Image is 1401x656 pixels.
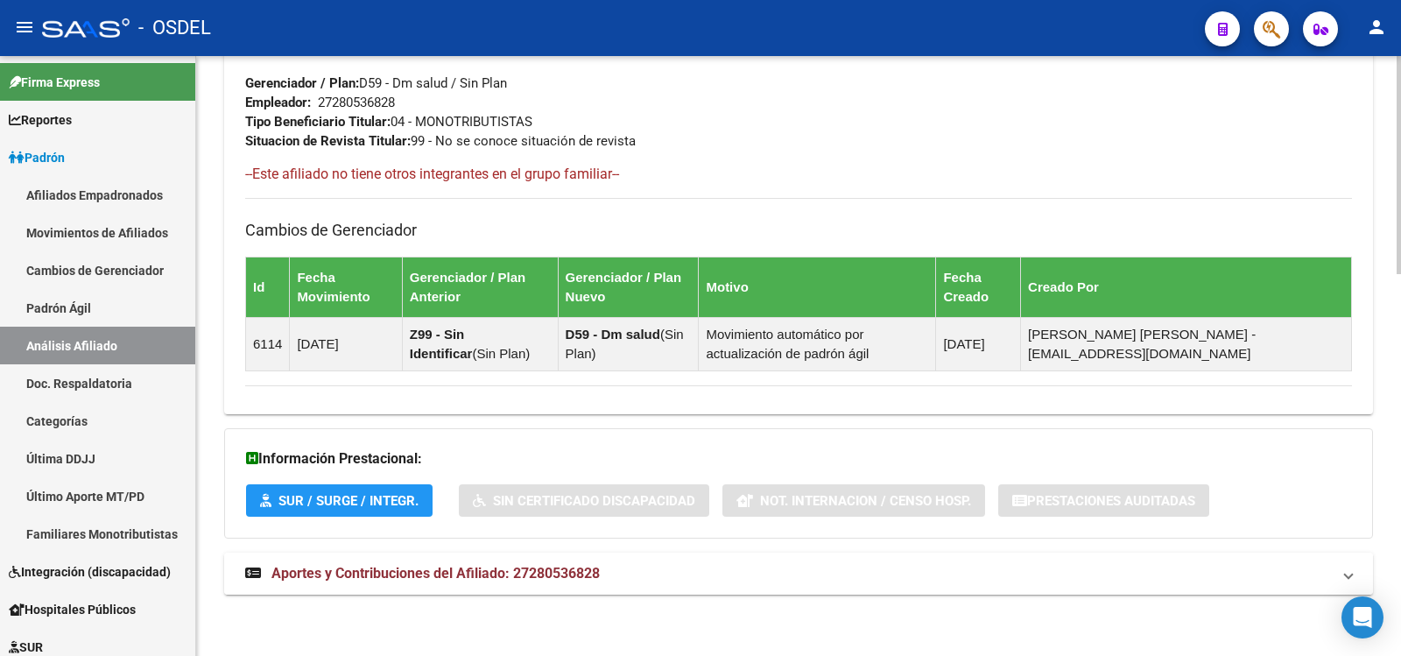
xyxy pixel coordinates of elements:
mat-expansion-panel-header: Aportes y Contribuciones del Afiliado: 27280536828 [224,553,1373,595]
span: Sin Certificado Discapacidad [493,493,695,509]
span: Integración (discapacidad) [9,562,171,582]
strong: Situacion de Revista Titular: [245,133,411,149]
span: Sin Plan [476,346,525,361]
span: Firma Express [9,73,100,92]
mat-icon: person [1366,17,1387,38]
span: Hospitales Públicos [9,600,136,619]
span: - OSDEL [138,9,211,47]
button: Prestaciones Auditadas [998,484,1209,517]
span: 99 - No se conoce situación de revista [245,133,636,149]
span: Sin Plan [566,327,684,361]
th: Fecha Creado [936,257,1021,317]
td: ( ) [558,317,699,370]
strong: D59 - Dm salud [566,327,660,342]
td: [DATE] [290,317,402,370]
th: Motivo [699,257,936,317]
span: D59 - Dm salud / Sin Plan [245,75,507,91]
div: 27280536828 [318,93,395,112]
strong: Tipo Beneficiario Titular: [245,114,391,130]
td: Movimiento automático por actualización de padrón ágil [699,317,936,370]
th: Id [246,257,290,317]
span: 04 - MONOTRIBUTISTAS [245,114,532,130]
strong: Z99 - Sin Identificar [410,327,473,361]
th: Gerenciador / Plan Nuevo [558,257,699,317]
h3: Información Prestacional: [246,447,1351,471]
div: Open Intercom Messenger [1341,596,1383,638]
span: Prestaciones Auditadas [1027,493,1195,509]
button: SUR / SURGE / INTEGR. [246,484,433,517]
button: Sin Certificado Discapacidad [459,484,709,517]
th: Fecha Movimiento [290,257,402,317]
th: Creado Por [1021,257,1352,317]
span: SUR / SURGE / INTEGR. [278,493,419,509]
strong: Empleador: [245,95,311,110]
button: Not. Internacion / Censo Hosp. [722,484,985,517]
mat-icon: menu [14,17,35,38]
td: [PERSON_NAME] [PERSON_NAME] - [EMAIL_ADDRESS][DOMAIN_NAME] [1021,317,1352,370]
th: Gerenciador / Plan Anterior [402,257,558,317]
span: Aportes y Contribuciones del Afiliado: 27280536828 [271,565,600,582]
h4: --Este afiliado no tiene otros integrantes en el grupo familiar-- [245,165,1352,184]
h3: Cambios de Gerenciador [245,218,1352,243]
span: Not. Internacion / Censo Hosp. [760,493,971,509]
span: Reportes [9,110,72,130]
span: Padrón [9,148,65,167]
td: [DATE] [936,317,1021,370]
td: ( ) [402,317,558,370]
td: 6114 [246,317,290,370]
strong: Gerenciador / Plan: [245,75,359,91]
